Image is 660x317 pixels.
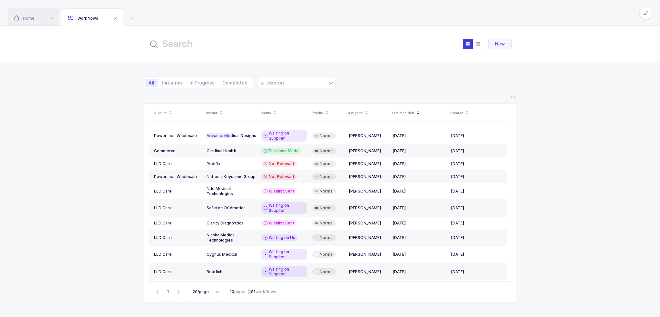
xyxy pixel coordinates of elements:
[162,81,182,85] span: Initiation
[451,269,501,274] div: [DATE]
[154,174,201,179] div: Powerlines Wholesale
[207,269,256,274] div: Beutlich
[393,161,446,166] div: [DATE]
[451,133,501,138] div: [DATE]
[451,235,501,240] div: [DATE]
[349,148,387,154] div: [PERSON_NAME]
[230,289,276,295] div: pages | workflows
[269,189,295,194] span: Wishlist Sent
[269,174,295,179] span: Not Relevant
[451,252,501,257] div: [DATE]
[207,161,256,166] div: Pedifix
[451,221,501,226] div: [DATE]
[207,133,223,138] span: Advance
[154,161,201,166] div: LLD Care
[207,133,256,138] div: ical Designs
[269,161,295,166] span: Not Relevant
[207,148,256,154] div: Cardinal Health
[269,267,305,277] span: Waiting on Supplier
[207,186,256,196] div: Ndd Medical Technologies
[207,205,256,211] div: Safetec Of America
[148,36,290,52] input: Search
[154,235,201,240] div: LLD Care
[451,148,501,154] div: [DATE]
[269,221,295,226] span: Wishlist Sent
[320,133,334,138] span: Normal
[393,133,446,138] div: [DATE]
[154,269,201,274] div: LLD Care
[451,205,501,211] div: [DATE]
[393,252,446,257] div: [DATE]
[320,174,334,179] span: Normal
[269,203,305,213] span: Waiting on Supplier
[154,221,201,226] div: LLD Care
[349,189,387,194] div: [PERSON_NAME]
[451,189,501,194] div: [DATE]
[206,107,257,118] div: Vendor
[393,174,446,179] div: [DATE]
[451,174,501,179] div: [DATE]
[320,205,334,211] span: Normal
[154,133,201,138] div: Powerlines Wholesale
[349,205,387,211] div: [PERSON_NAME]
[269,249,305,260] span: Waiting on Supplier
[393,189,446,194] div: [DATE]
[230,289,234,294] b: 10
[224,133,233,138] span: Med
[207,233,256,243] div: Nissha Medical Technologies
[207,221,256,226] div: Clarity Diagnostics
[349,133,387,138] div: [PERSON_NAME]
[320,189,334,194] span: Normal
[495,41,505,46] span: New
[349,235,387,240] div: [PERSON_NAME]
[154,148,201,154] div: Commerce
[269,131,305,141] span: Waiting on Supplier
[149,81,154,85] span: All
[348,107,388,118] div: Assignee
[68,16,98,21] span: Workflows
[320,221,334,226] span: Normal
[320,235,334,240] span: Normal
[393,235,446,240] div: [DATE]
[450,107,505,118] div: Created
[320,252,334,257] span: Normal
[154,252,201,257] div: LLD Care
[154,205,201,211] div: LLD Care
[222,81,247,85] span: Completed
[320,148,334,154] span: Normal
[393,221,446,226] div: [DATE]
[14,16,34,21] span: Home
[261,107,308,118] div: Status
[320,161,334,166] span: Normal
[163,287,173,297] span: Go to
[190,287,222,297] input: Select
[488,39,512,49] button: New
[349,221,387,226] div: [PERSON_NAME]
[349,174,387,179] div: [PERSON_NAME]
[269,148,299,154] span: Purchase Made
[349,269,387,274] div: [PERSON_NAME]
[249,289,256,294] b: 181
[349,252,387,257] div: [PERSON_NAME]
[393,148,446,154] div: [DATE]
[154,189,201,194] div: LLD Care
[393,269,446,274] div: [DATE]
[320,269,334,274] span: Normal
[349,161,387,166] div: [PERSON_NAME]
[154,107,202,118] div: Supplier
[312,107,344,118] div: Priority
[392,107,446,118] div: Last Modified
[207,252,256,257] div: Cygnus Medical
[269,235,295,240] span: Waiting on Us
[189,81,215,85] span: In Progress
[393,205,446,211] div: [DATE]
[451,161,501,166] div: [DATE]
[207,174,256,179] div: National Keystone Group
